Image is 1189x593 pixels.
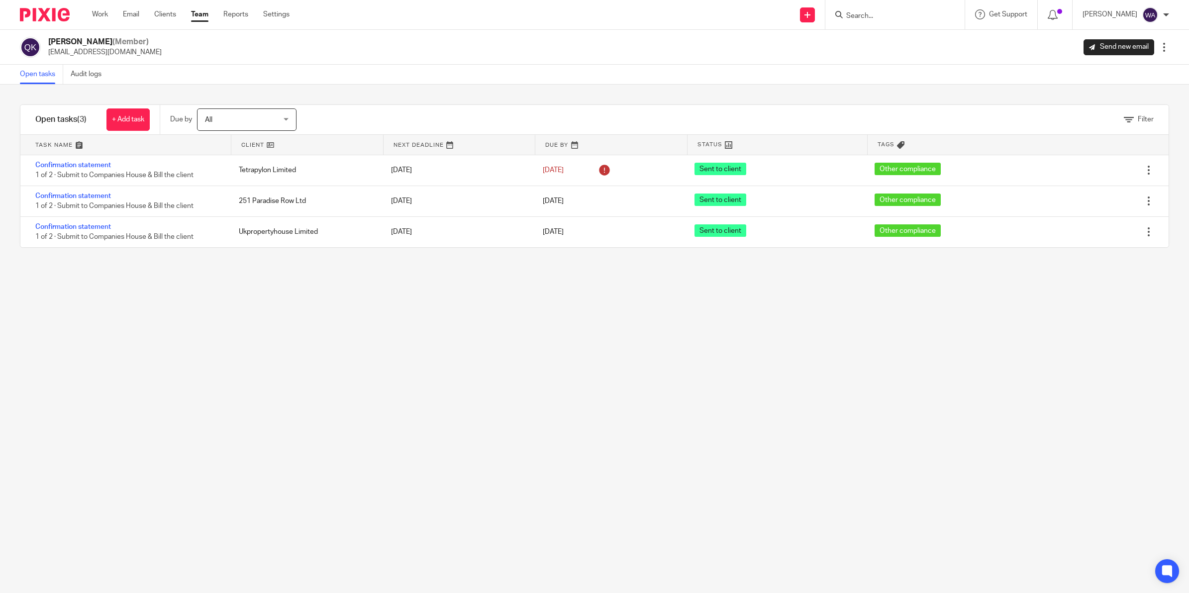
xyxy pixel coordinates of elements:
h2: [PERSON_NAME] [48,37,162,47]
div: 251 Paradise Row Ltd [229,191,381,211]
a: Audit logs [71,65,109,84]
span: All [205,116,212,123]
div: [DATE] [381,222,533,242]
span: 1 of 2 · Submit to Companies House & Bill the client [35,172,194,179]
p: Due by [170,114,192,124]
a: Send new email [1084,39,1154,55]
span: Other compliance [875,163,941,175]
input: Search [845,12,935,21]
span: 1 of 2 · Submit to Companies House & Bill the client [35,202,194,209]
a: Clients [154,9,176,19]
div: Tetrapylon Limited [229,160,381,180]
span: (3) [77,115,87,123]
span: Sent to client [694,194,746,206]
a: Work [92,9,108,19]
span: Sent to client [694,163,746,175]
a: Team [191,9,208,19]
a: Confirmation statement [35,193,111,199]
span: Status [697,140,722,149]
span: Other compliance [875,194,941,206]
span: Sent to client [694,224,746,237]
a: Email [123,9,139,19]
span: Get Support [989,11,1027,18]
span: [DATE] [543,167,564,174]
div: Ukpropertyhouse Limited [229,222,381,242]
span: 1 of 2 · Submit to Companies House & Bill the client [35,233,194,240]
div: [DATE] [381,160,533,180]
a: Confirmation statement [35,223,111,230]
a: Open tasks [20,65,63,84]
a: Reports [223,9,248,19]
span: Filter [1138,116,1154,123]
a: Settings [263,9,290,19]
span: Other compliance [875,224,941,237]
img: svg%3E [20,37,41,58]
p: [EMAIL_ADDRESS][DOMAIN_NAME] [48,47,162,57]
img: svg%3E [1142,7,1158,23]
div: [DATE] [381,191,533,211]
span: [DATE] [543,198,564,204]
span: [DATE] [543,228,564,235]
a: Confirmation statement [35,162,111,169]
span: (Member) [112,38,149,46]
a: + Add task [106,108,150,131]
span: Tags [878,140,894,149]
p: [PERSON_NAME] [1083,9,1137,19]
img: Pixie [20,8,70,21]
h1: Open tasks [35,114,87,125]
